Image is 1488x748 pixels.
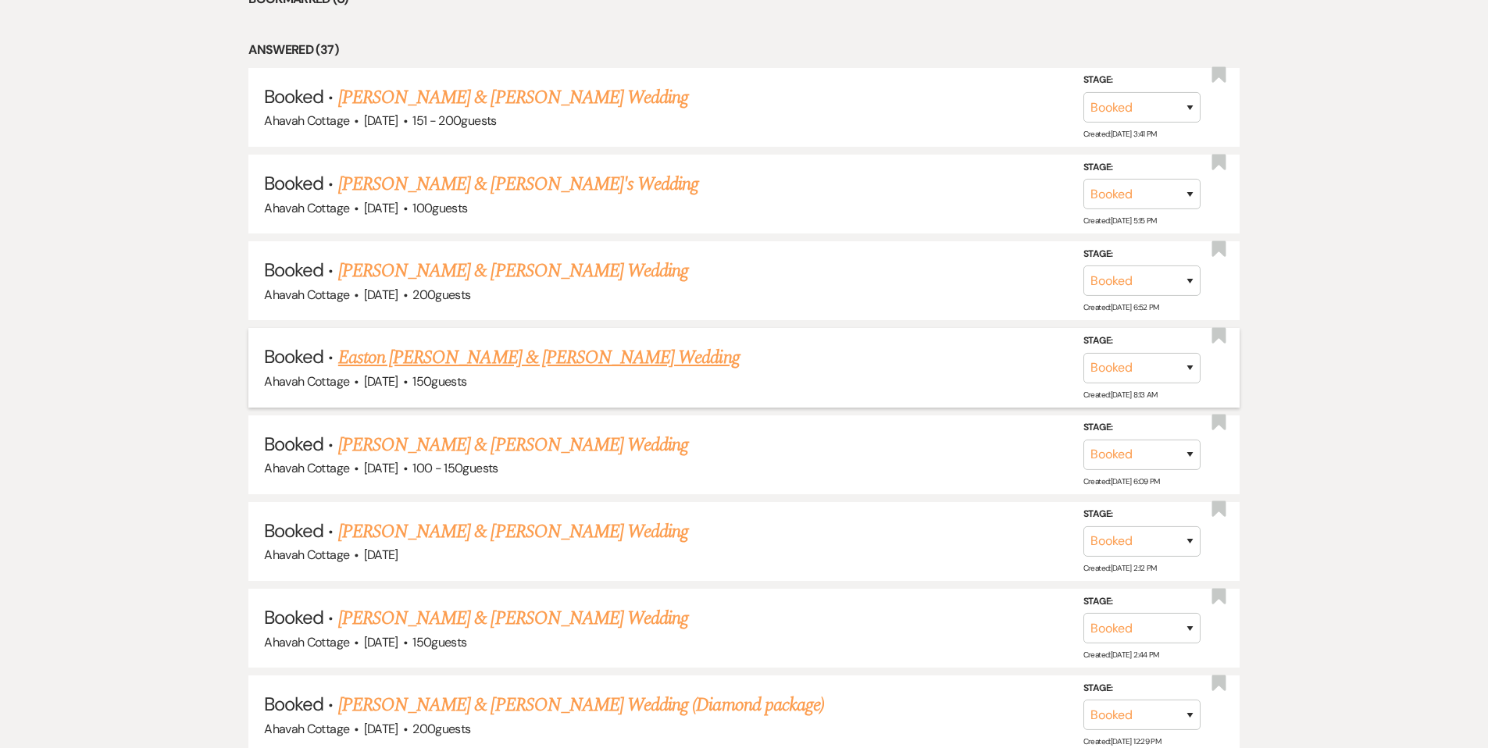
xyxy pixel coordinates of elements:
span: 100 - 150 guests [412,460,498,476]
span: 150 guests [412,634,466,650]
span: Created: [DATE] 5:15 PM [1083,215,1157,226]
span: Booked [264,171,323,195]
a: [PERSON_NAME] & [PERSON_NAME] Wedding [338,518,688,546]
a: [PERSON_NAME] & [PERSON_NAME] Wedding (Diamond package) [338,691,824,719]
a: Easton [PERSON_NAME] & [PERSON_NAME] Wedding [338,344,740,372]
span: 151 - 200 guests [412,112,496,129]
label: Stage: [1083,246,1201,263]
label: Stage: [1083,506,1201,523]
span: [DATE] [364,547,398,563]
span: Ahavah Cottage [264,634,349,650]
span: Booked [264,432,323,456]
a: [PERSON_NAME] & [PERSON_NAME]'s Wedding [338,170,699,198]
span: Ahavah Cottage [264,112,349,129]
span: Booked [264,605,323,629]
span: [DATE] [364,112,398,129]
span: Ahavah Cottage [264,460,349,476]
a: [PERSON_NAME] & [PERSON_NAME] Wedding [338,257,688,285]
label: Stage: [1083,593,1201,610]
span: Created: [DATE] 8:13 AM [1083,390,1158,400]
label: Stage: [1083,419,1201,436]
span: Ahavah Cottage [264,373,349,390]
label: Stage: [1083,72,1201,89]
span: Created: [DATE] 2:44 PM [1083,650,1159,660]
span: 200 guests [412,721,470,737]
span: [DATE] [364,460,398,476]
label: Stage: [1083,680,1201,697]
span: 150 guests [412,373,466,390]
span: Ahavah Cottage [264,200,349,216]
span: [DATE] [364,287,398,303]
label: Stage: [1083,159,1201,176]
li: Answered (37) [248,40,1240,60]
span: Booked [264,84,323,109]
span: [DATE] [364,721,398,737]
span: Ahavah Cottage [264,721,349,737]
span: Booked [264,692,323,716]
span: Created: [DATE] 2:12 PM [1083,563,1157,573]
a: [PERSON_NAME] & [PERSON_NAME] Wedding [338,84,688,112]
span: 100 guests [412,200,467,216]
span: [DATE] [364,634,398,650]
span: Created: [DATE] 6:09 PM [1083,476,1160,486]
span: Booked [264,258,323,282]
span: Created: [DATE] 3:41 PM [1083,129,1157,139]
span: Booked [264,344,323,369]
span: Ahavah Cottage [264,287,349,303]
span: 200 guests [412,287,470,303]
span: Booked [264,518,323,543]
span: Created: [DATE] 12:29 PM [1083,736,1161,746]
label: Stage: [1083,333,1201,350]
span: [DATE] [364,373,398,390]
a: [PERSON_NAME] & [PERSON_NAME] Wedding [338,604,688,632]
a: [PERSON_NAME] & [PERSON_NAME] Wedding [338,431,688,459]
span: [DATE] [364,200,398,216]
span: Created: [DATE] 6:52 PM [1083,302,1159,312]
span: Ahavah Cottage [264,547,349,563]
